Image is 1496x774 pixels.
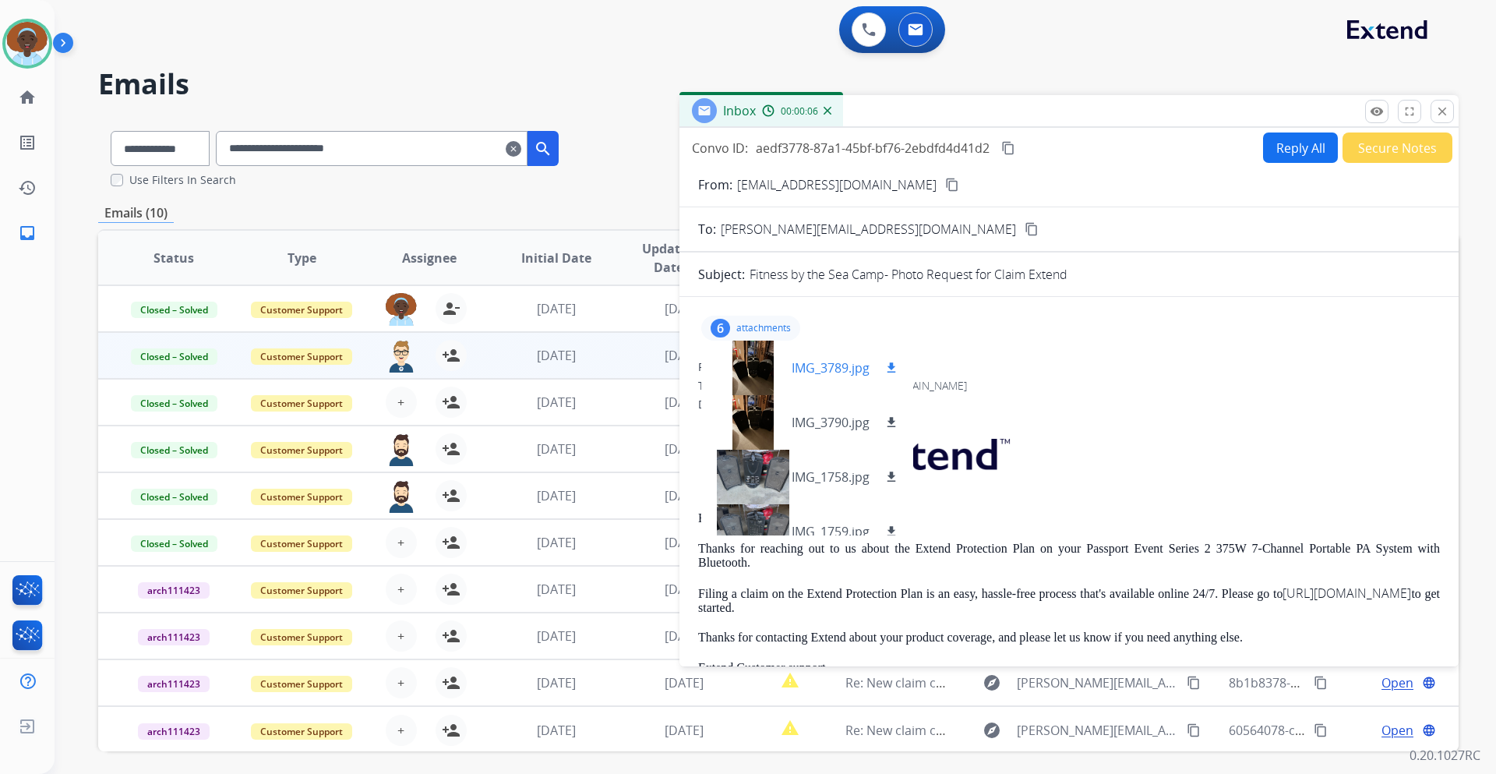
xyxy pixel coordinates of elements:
[845,722,975,739] span: Re: New claim created
[386,527,417,558] button: +
[698,661,1440,675] p: Extend Customer support
[131,395,217,412] span: Closed – Solved
[251,442,352,458] span: Customer Support
[537,300,576,317] span: [DATE]
[665,487,704,504] span: [DATE]
[1422,723,1436,737] mat-icon: language
[537,534,576,551] span: [DATE]
[692,139,748,157] p: Convo ID:
[841,420,1025,482] img: extend.png
[1402,104,1417,118] mat-icon: fullscreen
[884,525,898,539] mat-icon: download
[1229,722,1465,739] span: 60564078-c261-4134-a477-9f1630977158
[537,487,576,504] span: [DATE]
[1381,721,1413,740] span: Open
[138,723,210,740] span: arch111423
[884,470,898,484] mat-icon: download
[1001,141,1015,155] mat-icon: content_copy
[711,319,730,338] div: 6
[386,340,417,373] img: agent-avatar
[1263,133,1338,163] button: Reply All
[665,440,704,458] span: [DATE]
[442,721,460,740] mat-icon: person_add
[1025,222,1039,236] mat-icon: content_copy
[698,175,732,194] p: From:
[153,249,194,267] span: Status
[442,299,460,318] mat-icon: person_remove
[698,378,1440,394] div: To:
[698,511,1440,525] p: Hi [PERSON_NAME],
[1343,133,1452,163] button: Secure Notes
[781,105,818,118] span: 00:00:06
[251,629,352,645] span: Customer Support
[1314,723,1328,737] mat-icon: content_copy
[1314,676,1328,690] mat-icon: content_copy
[251,348,352,365] span: Customer Support
[98,203,174,223] p: Emails (10)
[18,133,37,152] mat-icon: list_alt
[665,722,704,739] span: [DATE]
[537,394,576,411] span: [DATE]
[698,631,1440,645] p: Thanks for contacting Extend about your product coverage, and please let us know if you need anyt...
[781,719,799,737] mat-icon: report_problem
[537,347,576,364] span: [DATE]
[1283,585,1411,602] a: [URL][DOMAIN_NAME]
[1229,674,1466,691] span: 8b1b8378-cd4b-483a-8f7f-5548ed99b98e
[397,533,404,552] span: +
[386,387,417,418] button: +
[698,586,1440,616] p: Filing a claim on the Extend Protection Plan is an easy, hassle-free process that's available onl...
[665,347,704,364] span: [DATE]
[1017,721,1177,740] span: [PERSON_NAME][EMAIL_ADDRESS][DOMAIN_NAME]
[251,302,352,318] span: Customer Support
[698,359,1440,375] div: From:
[397,393,404,412] span: +
[983,673,1001,692] mat-icon: explore
[537,440,576,458] span: [DATE]
[251,723,352,740] span: Customer Support
[665,581,704,598] span: [DATE]
[386,715,417,746] button: +
[665,534,704,551] span: [DATE]
[442,393,460,412] mat-icon: person_add
[386,574,417,605] button: +
[18,224,37,242] mat-icon: inbox
[736,322,791,334] p: attachments
[633,239,704,277] span: Updated Date
[98,69,1459,100] h2: Emails
[442,440,460,458] mat-icon: person_add
[129,172,236,188] label: Use Filters In Search
[442,627,460,645] mat-icon: person_add
[442,346,460,365] mat-icon: person_add
[537,627,576,645] span: [DATE]
[386,620,417,652] button: +
[884,415,898,429] mat-icon: download
[386,480,417,513] img: agent-avatar
[506,140,521,158] mat-icon: clear
[251,489,352,505] span: Customer Support
[397,627,404,645] span: +
[402,249,457,267] span: Assignee
[792,522,870,541] p: IMG_1759.jpg
[792,359,870,377] p: IMG_3789.jpg
[442,533,460,552] mat-icon: person_add
[386,667,417,698] button: +
[665,627,704,645] span: [DATE]
[698,265,745,284] p: Subject:
[397,580,404,599] span: +
[1410,746,1480,765] p: 0.20.1027RC
[131,442,217,458] span: Closed – Solved
[537,674,576,691] span: [DATE]
[665,394,704,411] span: [DATE]
[721,220,1016,239] span: [PERSON_NAME][EMAIL_ADDRESS][DOMAIN_NAME]
[521,249,591,267] span: Initial Date
[750,265,1067,284] p: Fitness by the Sea Camp- Photo Request for Claim Extend
[698,220,716,239] p: To:
[537,581,576,598] span: [DATE]
[1435,104,1449,118] mat-icon: close
[1422,676,1436,690] mat-icon: language
[1370,104,1384,118] mat-icon: remove_red_eye
[537,722,576,739] span: [DATE]
[288,249,316,267] span: Type
[1017,673,1177,692] span: [PERSON_NAME][EMAIL_ADDRESS][DOMAIN_NAME]
[251,535,352,552] span: Customer Support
